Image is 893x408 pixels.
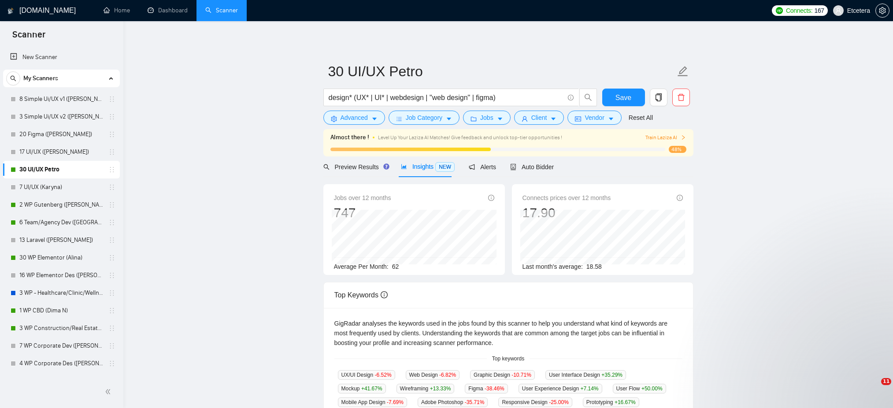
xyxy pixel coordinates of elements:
[10,48,113,66] a: New Scanner
[338,384,386,393] span: Mockup
[104,7,130,14] a: homeHome
[550,115,556,122] span: caret-down
[469,164,475,170] span: notification
[392,263,399,270] span: 62
[19,372,103,390] a: 7 WP E-commerce Development ([PERSON_NAME] B)
[875,4,889,18] button: setting
[19,249,103,267] a: 30 WP Elementor (Alina)
[522,204,611,221] div: 17.90
[875,7,889,14] a: setting
[583,397,639,407] span: Prototyping
[323,163,387,171] span: Preview Results
[205,7,238,14] a: searchScanner
[148,7,188,14] a: dashboardDashboard
[435,162,455,172] span: NEW
[881,378,891,385] span: 11
[108,113,115,120] span: holder
[776,7,783,14] img: upwork-logo.png
[463,111,511,125] button: folderJobscaret-down
[608,115,614,122] span: caret-down
[7,75,20,82] span: search
[580,93,597,101] span: search
[108,289,115,297] span: holder
[669,146,686,153] span: 48%
[579,89,597,106] button: search
[469,163,496,171] span: Alerts
[108,325,115,332] span: holder
[19,319,103,337] a: 3 WP Construction/Real Estate Website Development ([PERSON_NAME] B)
[108,307,115,314] span: holder
[514,111,564,125] button: userClientcaret-down
[641,386,663,392] span: +50.00 %
[108,184,115,191] span: holder
[396,384,455,393] span: Wireframing
[19,108,103,126] a: 3 Simple Ui/UX v2 ([PERSON_NAME])
[677,66,689,77] span: edit
[338,370,395,380] span: UX/UI Design
[672,89,690,106] button: delete
[108,131,115,138] span: holder
[108,201,115,208] span: holder
[519,384,602,393] span: User Experience Design
[7,4,14,18] img: logo
[497,115,503,122] span: caret-down
[814,6,824,15] span: 167
[381,291,388,298] span: info-circle
[108,272,115,279] span: holder
[108,237,115,244] span: holder
[531,113,547,122] span: Client
[835,7,841,14] span: user
[328,60,675,82] input: Scanner name...
[338,397,407,407] span: Mobile App Design
[406,370,460,380] span: Web Design
[510,163,554,171] span: Auto Bidder
[613,384,666,393] span: User Flow
[406,113,442,122] span: Job Category
[3,48,120,66] li: New Scanner
[334,282,682,308] div: Top Keywords
[650,93,667,101] span: copy
[401,163,455,170] span: Insights
[19,284,103,302] a: 3 WP - Healthcare/Clinic/Wellness/Beauty (Dima N)
[401,163,407,170] span: area-chart
[645,134,686,142] span: Train Laziza AI
[545,370,626,380] span: User Interface Design
[396,115,402,122] span: bars
[876,7,889,14] span: setting
[371,115,378,122] span: caret-down
[334,263,389,270] span: Average Per Month:
[108,96,115,103] span: holder
[522,115,528,122] span: user
[673,93,689,101] span: delete
[361,386,382,392] span: +41.67 %
[580,386,598,392] span: +7.14 %
[5,28,52,47] span: Scanner
[615,92,631,103] span: Save
[677,195,683,201] span: info-circle
[568,95,574,100] span: info-circle
[23,70,58,87] span: My Scanners
[382,163,390,171] div: Tooltip anchor
[105,387,114,396] span: double-left
[480,113,493,122] span: Jobs
[329,92,564,103] input: Search Freelance Jobs...
[522,193,611,203] span: Connects prices over 12 months
[465,384,508,393] span: Figma
[863,378,884,399] iframe: Intercom live chat
[19,178,103,196] a: 7 UI/UX (Karyna)
[446,115,452,122] span: caret-down
[108,360,115,367] span: holder
[19,143,103,161] a: 17 UI/UX ([PERSON_NAME])
[108,254,115,261] span: holder
[334,204,391,221] div: 747
[331,115,337,122] span: setting
[511,372,531,378] span: -10.71 %
[585,113,604,122] span: Vendor
[108,219,115,226] span: holder
[471,115,477,122] span: folder
[108,148,115,156] span: holder
[108,166,115,173] span: holder
[487,355,530,363] span: Top keywords
[334,193,391,203] span: Jobs over 12 months
[323,164,330,170] span: search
